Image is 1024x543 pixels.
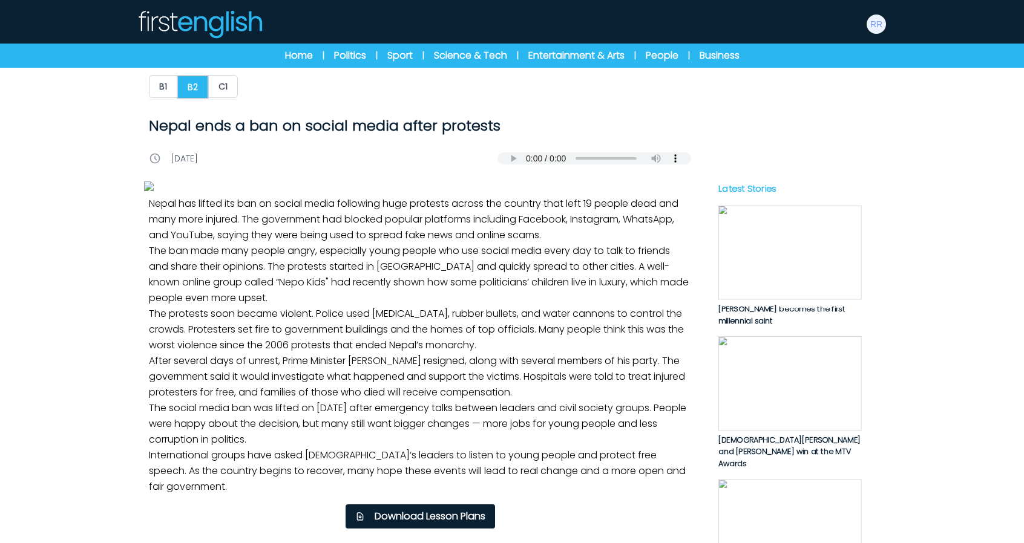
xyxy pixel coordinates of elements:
a: Sport [387,48,413,63]
span: | [422,50,424,62]
p: Nepal has lifted its ban on social media following huge protests across the country that left 19 ... [144,191,696,499]
img: Logo [137,10,263,39]
p: Latest Stories [718,182,862,195]
span: [PERSON_NAME] becomes the first millennial saint [718,304,845,327]
span: | [517,50,519,62]
a: Science & Tech [434,48,507,63]
button: C1 [208,75,238,98]
button: Download Lesson Plans [346,504,495,528]
p: [DATE] [171,152,198,164]
img: robo robo [867,15,886,34]
span: | [323,50,324,62]
button: B2 [177,75,209,99]
img: idBUw8wlOFhRFgD1DNH7eqyG59K9j6OnHmCXDVG4.jpg [718,205,862,299]
a: B1 [149,75,177,99]
a: [PERSON_NAME] becomes the first millennial saint [718,205,862,327]
h1: Nepal ends a ban on social media after protests [149,116,691,135]
span: | [634,50,636,62]
a: C1 [209,75,238,99]
a: Business [700,48,740,63]
a: [DEMOGRAPHIC_DATA][PERSON_NAME] and [PERSON_NAME] win at the MTV Awards [718,336,862,469]
button: B1 [149,75,177,98]
img: xg0iBAaH1QgcJd5BeCCiWqeXWBCtxwFR844f1TtO.jpg [718,336,862,431]
a: People [646,48,678,63]
a: Home [285,48,313,63]
a: Entertainment & Arts [528,48,625,63]
span: [DEMOGRAPHIC_DATA][PERSON_NAME] and [PERSON_NAME] win at the MTV Awards [718,435,861,469]
a: Politics [334,48,366,63]
audio: Your browser does not support the audio element. [497,152,691,164]
img: e0humrDLDBwb8NiO7ubIwtm4NQUS977974wg1qkA.jpg [144,181,696,191]
span: | [688,50,690,62]
span: | [376,50,378,62]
